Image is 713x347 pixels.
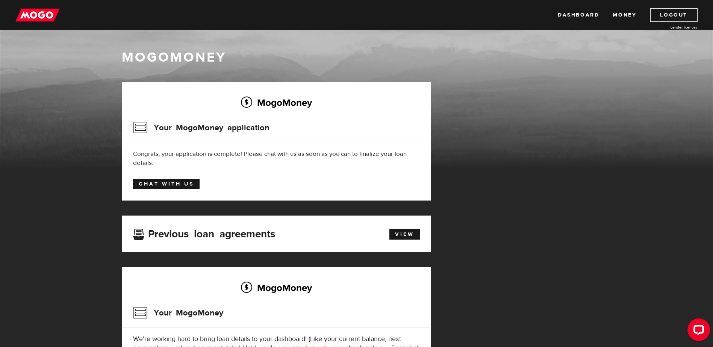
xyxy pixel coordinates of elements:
[133,228,275,238] h3: Previous loan agreements
[558,8,599,22] a: Dashboard
[133,149,420,167] div: Congrats, your application is complete! Please chat with us as soon as you can to finalize your l...
[133,280,420,296] h2: MogoMoney
[681,315,713,347] iframe: LiveChat chat widget
[133,95,420,110] h2: MogoMoney
[133,118,269,137] h3: Your MogoMoney application
[122,50,592,65] h1: MogoMoney
[389,229,420,240] a: View
[650,8,698,22] a: Logout
[133,179,200,189] a: Chat with us
[133,303,223,323] h3: Your MogoMoney
[641,24,698,30] a: Lender licences
[15,8,60,22] img: mogo_logo-11ee424be714fa7cbb0f0f49df9e16ec.png
[613,8,636,22] a: Money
